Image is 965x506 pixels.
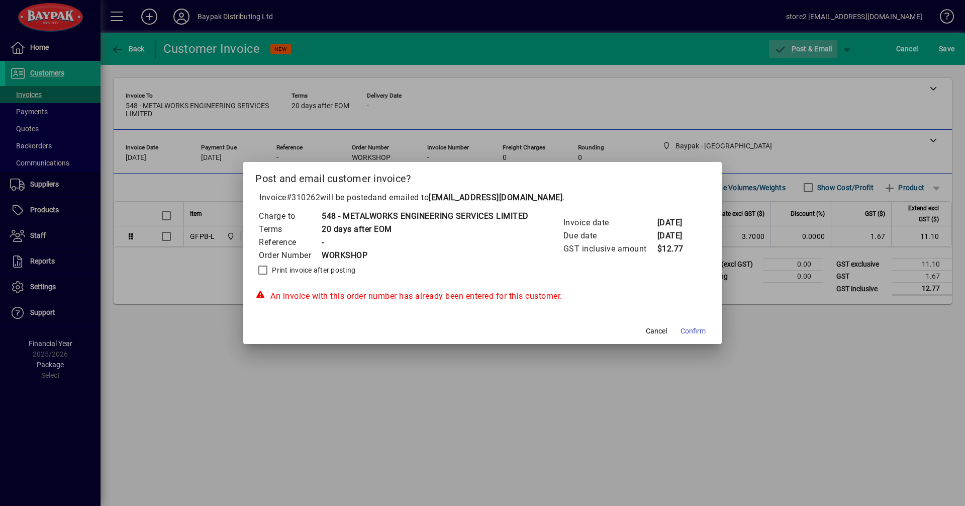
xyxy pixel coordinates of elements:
td: Terms [258,223,321,236]
button: Confirm [677,322,710,340]
td: [DATE] [657,216,697,229]
td: GST inclusive amount [563,242,657,256]
td: Invoice date [563,216,657,229]
span: and emailed to [372,193,562,202]
span: #310262 [286,193,321,202]
p: Invoice will be posted . [255,192,710,204]
div: An invoice with this order number has already been entered for this customer. [255,290,710,302]
b: [EMAIL_ADDRESS][DOMAIN_NAME] [429,193,562,202]
td: Charge to [258,210,321,223]
td: WORKSHOP [321,249,529,262]
span: Cancel [646,326,667,336]
span: Confirm [681,326,706,336]
td: - [321,236,529,249]
button: Cancel [640,322,672,340]
td: $12.77 [657,242,697,256]
td: 20 days after EOM [321,223,529,236]
label: Print invoice after posting [270,265,355,275]
td: Reference [258,236,321,249]
td: Due date [563,229,657,242]
td: 548 - METALWORKS ENGINEERING SERVICES LIMITED [321,210,529,223]
td: Order Number [258,249,321,262]
td: [DATE] [657,229,697,242]
h2: Post and email customer invoice? [243,162,722,191]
